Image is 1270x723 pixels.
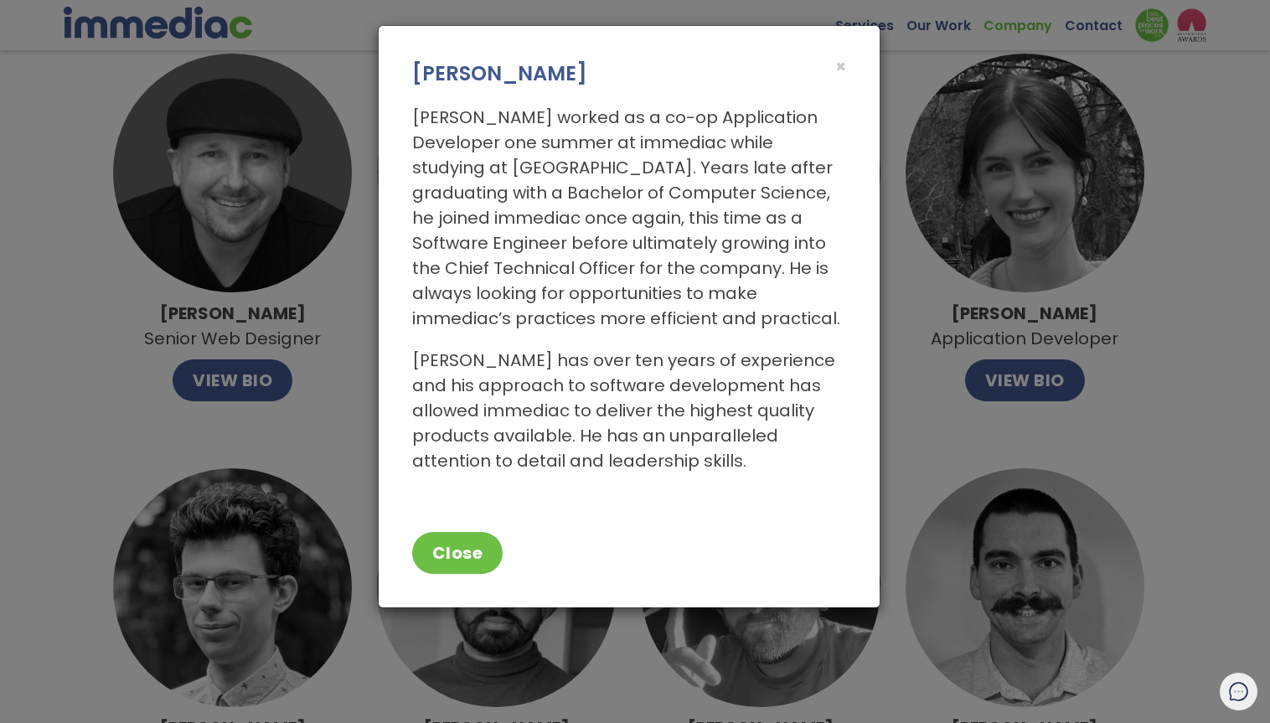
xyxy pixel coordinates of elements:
[412,105,846,331] p: [PERSON_NAME] worked as a co-op Application Developer one summer at immediac while studying at [G...
[835,54,846,79] span: ×
[412,532,503,574] button: Close
[835,58,846,75] button: Close
[412,348,846,473] p: [PERSON_NAME] has over ten years of experience and his approach to software development has allow...
[412,59,846,88] h3: [PERSON_NAME]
